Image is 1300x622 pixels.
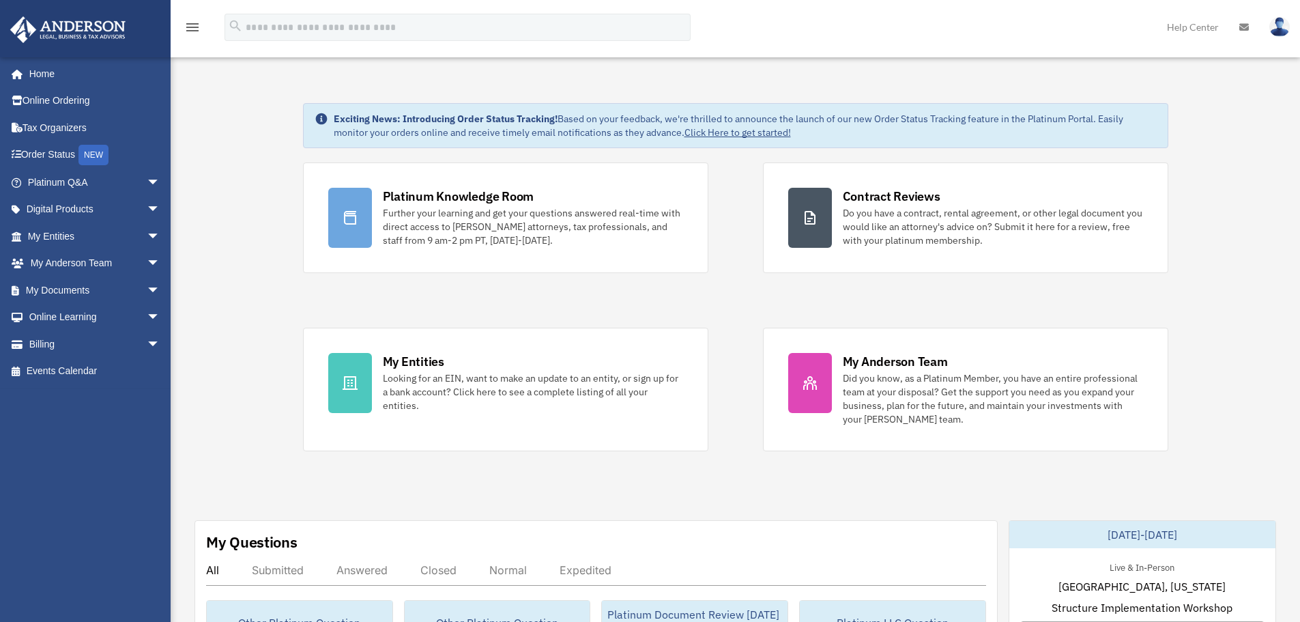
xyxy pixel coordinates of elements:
a: Billingarrow_drop_down [10,330,181,358]
span: [GEOGRAPHIC_DATA], [US_STATE] [1058,578,1226,595]
a: Platinum Knowledge Room Further your learning and get your questions answered real-time with dire... [303,162,708,273]
div: Closed [420,563,457,577]
img: User Pic [1269,17,1290,37]
strong: Exciting News: Introducing Order Status Tracking! [334,113,558,125]
a: Contract Reviews Do you have a contract, rental agreement, or other legal document you would like... [763,162,1168,273]
span: arrow_drop_down [147,196,174,224]
div: Based on your feedback, we're thrilled to announce the launch of our new Order Status Tracking fe... [334,112,1157,139]
a: My Entitiesarrow_drop_down [10,223,181,250]
div: NEW [78,145,109,165]
a: My Documentsarrow_drop_down [10,277,181,304]
div: Submitted [252,563,304,577]
span: arrow_drop_down [147,277,174,305]
div: My Questions [206,532,298,552]
a: My Entities Looking for an EIN, want to make an update to an entity, or sign up for a bank accoun... [303,328,708,451]
a: Home [10,60,174,87]
span: arrow_drop_down [147,250,174,278]
i: menu [184,19,201,36]
div: Contract Reviews [843,188,940,205]
div: Live & In-Person [1099,559,1185,574]
div: Did you know, as a Platinum Member, you have an entire professional team at your disposal? Get th... [843,371,1143,426]
div: Further your learning and get your questions answered real-time with direct access to [PERSON_NAM... [383,206,683,247]
a: My Anderson Teamarrow_drop_down [10,250,181,277]
a: My Anderson Team Did you know, as a Platinum Member, you have an entire professional team at your... [763,328,1168,451]
span: Structure Implementation Workshop [1052,599,1232,616]
a: Online Ordering [10,87,181,115]
span: arrow_drop_down [147,304,174,332]
span: arrow_drop_down [147,330,174,358]
div: All [206,563,219,577]
div: Platinum Knowledge Room [383,188,534,205]
a: Order StatusNEW [10,141,181,169]
div: Normal [489,563,527,577]
div: Do you have a contract, rental agreement, or other legal document you would like an attorney's ad... [843,206,1143,247]
a: Click Here to get started! [684,126,791,139]
a: menu [184,24,201,36]
span: arrow_drop_down [147,169,174,197]
div: [DATE]-[DATE] [1009,521,1275,548]
a: Digital Productsarrow_drop_down [10,196,181,223]
a: Online Learningarrow_drop_down [10,304,181,331]
a: Tax Organizers [10,114,181,141]
img: Anderson Advisors Platinum Portal [6,16,130,43]
div: Expedited [560,563,611,577]
span: arrow_drop_down [147,223,174,251]
div: My Entities [383,353,444,370]
a: Events Calendar [10,358,181,385]
i: search [228,18,243,33]
div: My Anderson Team [843,353,948,370]
div: Answered [336,563,388,577]
div: Looking for an EIN, want to make an update to an entity, or sign up for a bank account? Click her... [383,371,683,412]
a: Platinum Q&Aarrow_drop_down [10,169,181,196]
